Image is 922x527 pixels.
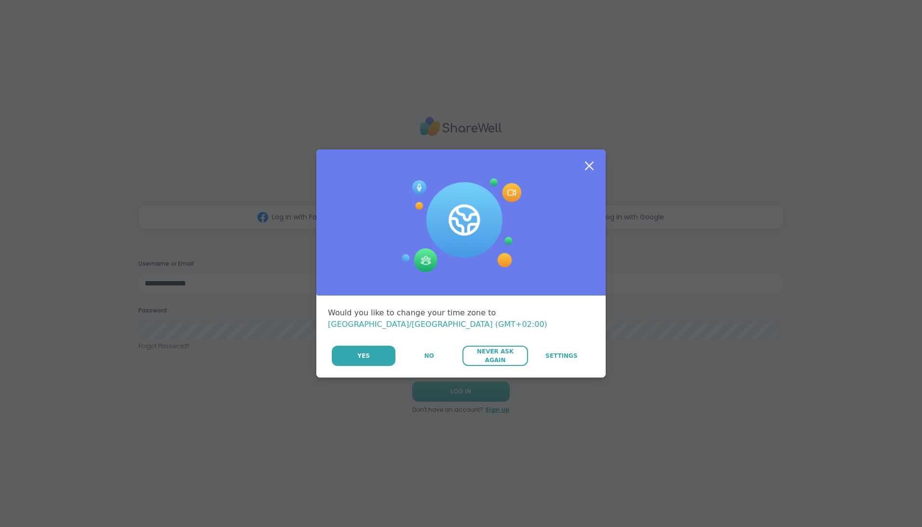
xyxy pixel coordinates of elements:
[529,346,594,366] a: Settings
[328,307,594,330] div: Would you like to change your time zone to
[332,346,395,366] button: Yes
[467,347,523,365] span: Never Ask Again
[396,346,461,366] button: No
[424,351,434,360] span: No
[357,351,370,360] span: Yes
[545,351,578,360] span: Settings
[462,346,528,366] button: Never Ask Again
[401,178,521,273] img: Session Experience
[328,320,547,329] span: [GEOGRAPHIC_DATA]/[GEOGRAPHIC_DATA] (GMT+02:00)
